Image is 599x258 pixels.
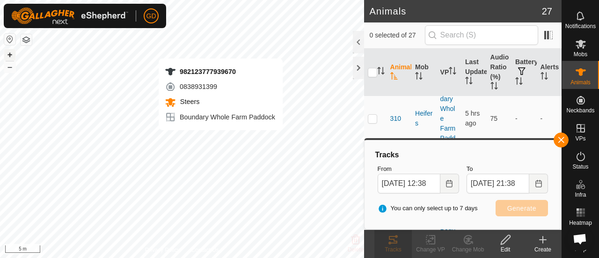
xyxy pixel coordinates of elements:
[572,164,588,170] span: Status
[146,11,156,21] span: GD
[165,66,275,77] div: 982123777939670
[562,229,599,256] a: Help
[467,164,548,174] label: To
[378,204,478,213] span: You can only select up to 7 days
[437,49,461,96] th: VP
[575,136,585,141] span: VPs
[165,111,275,123] div: Boundary Whole Farm Paddock
[487,245,524,254] div: Edit
[529,174,548,193] button: Choose Date
[415,74,423,81] p-sorticon: Activate to sort
[449,68,456,76] p-sorticon: Activate to sort
[537,49,562,96] th: Alerts
[575,192,586,198] span: Infra
[145,246,180,254] a: Privacy Policy
[507,205,536,212] span: Generate
[487,49,511,96] th: Audio Ratio (%)
[524,245,562,254] div: Create
[490,83,498,91] p-sorticon: Activate to sort
[378,164,459,174] label: From
[511,84,536,153] td: -
[465,78,473,86] p-sorticon: Activate to sort
[574,52,587,57] span: Mobs
[541,74,548,81] p-sorticon: Activate to sort
[537,84,562,153] td: -
[565,23,596,29] span: Notifications
[490,115,498,122] span: 75
[412,245,449,254] div: Change VP
[575,246,586,252] span: Help
[566,108,594,113] span: Neckbands
[387,49,411,96] th: Animal
[567,226,592,251] div: Open chat
[390,74,398,81] p-sorticon: Activate to sort
[440,174,459,193] button: Choose Date
[465,110,480,127] span: 7 Oct 2025, 3:54 pm
[390,114,401,124] span: 310
[4,49,15,60] button: +
[496,200,548,216] button: Generate
[374,149,552,161] div: Tracks
[4,61,15,73] button: –
[461,49,486,96] th: Last Updated
[370,6,542,17] h2: Animals
[425,25,538,45] input: Search (S)
[377,68,385,76] p-sorticon: Activate to sort
[191,246,219,254] a: Contact Us
[11,7,128,24] img: Gallagher Logo
[370,30,425,40] span: 0 selected of 27
[569,220,592,226] span: Heatmap
[178,98,199,105] span: Steers
[374,245,412,254] div: Tracks
[511,49,536,96] th: Battery
[4,34,15,45] button: Reset Map
[411,49,436,96] th: Mob
[440,85,456,152] a: Boundary Whole Farm Paddock
[165,81,275,92] div: 0838931399
[570,80,591,85] span: Animals
[515,79,523,86] p-sorticon: Activate to sort
[415,109,432,128] div: Heifers
[21,34,32,45] button: Map Layers
[542,4,552,18] span: 27
[449,245,487,254] div: Change Mob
